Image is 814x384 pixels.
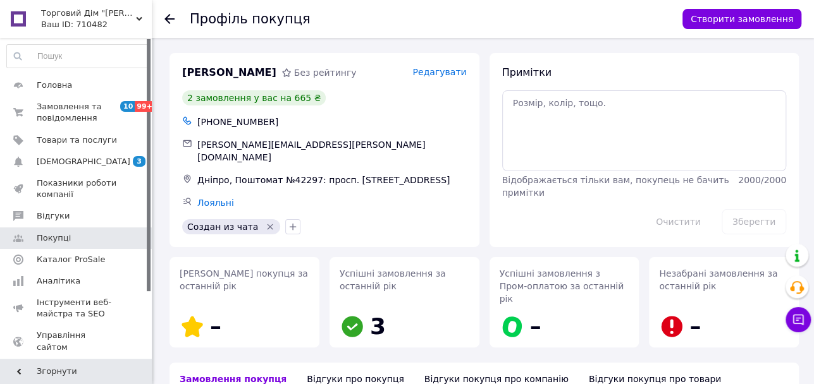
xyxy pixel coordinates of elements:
button: Чат з покупцем [786,307,811,332]
span: Відгуки [37,210,70,222]
span: Незабрані замовлення за останній рік [659,268,777,291]
h1: Профіль покупця [190,11,311,27]
span: Показники роботи компанії [37,177,117,200]
span: Торговий Дім "Лугова Індастрі" [41,8,136,19]
span: Головна [37,80,72,91]
span: Примітки [502,66,552,78]
div: Ваш ID: 710482 [41,19,152,30]
div: Дніпро, Поштомат №42297: просп. [STREET_ADDRESS] [195,171,469,189]
span: Інструменти веб-майстра та SEO [37,297,117,320]
input: Пошук [7,45,149,68]
span: Без рейтингу [294,68,357,78]
span: Успішні замовлення з Пром-оплатою за останній рік [500,268,624,304]
span: [PERSON_NAME][EMAIL_ADDRESS][PERSON_NAME][DOMAIN_NAME] [197,140,425,162]
a: Лояльні [197,198,234,208]
span: Создан из чата [187,222,258,232]
span: 10 [120,101,135,112]
button: Створити замовлення [682,9,801,29]
span: – [530,313,541,339]
div: Повернутися назад [164,13,175,25]
span: 2000 / 2000 [738,175,786,185]
span: 3 [370,313,386,339]
span: Відображається тільки вам, покупець не бачить примітки [502,175,729,198]
svg: Видалити мітку [265,222,275,232]
span: Замовлення та повідомлення [37,101,117,124]
span: [PERSON_NAME] [182,66,276,80]
span: [DEMOGRAPHIC_DATA] [37,156,130,167]
span: Товари та послуги [37,135,117,146]
div: [PHONE_NUMBER] [195,113,469,131]
span: – [210,313,221,339]
span: – [689,313,701,339]
span: Управління сайтом [37,330,117,352]
span: [PERSON_NAME] покупця за останній рік [180,268,308,291]
span: Успішні замовлення за останній рік [340,268,446,291]
span: Аналітика [37,275,80,287]
span: Каталог ProSale [37,254,105,265]
span: Покупці [37,232,71,244]
div: 2 замовлення у вас на 665 ₴ [182,90,326,105]
span: Редагувати [412,67,466,77]
span: 99+ [135,101,156,112]
span: 3 [133,156,145,167]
